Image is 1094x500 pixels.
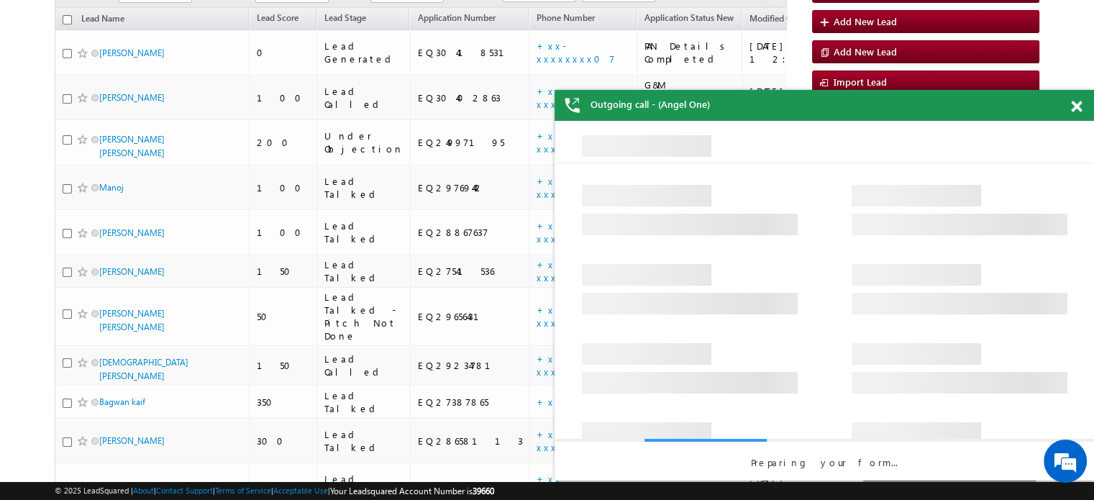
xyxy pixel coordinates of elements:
[257,479,310,492] div: 200
[196,391,261,411] em: Start Chat
[324,40,404,65] div: Lead Generated
[99,396,145,407] a: Bagwan kaif
[324,353,404,378] div: Lead Called
[324,129,404,155] div: Under Objection
[591,98,710,111] span: Outgoing call - (Angel One)
[236,7,270,42] div: Minimize live chat window
[834,45,897,58] span: Add New Lead
[257,46,310,59] div: 0
[417,265,522,278] div: EQ27541536
[749,85,839,111] div: [DATE] 11:47 AM
[257,181,310,194] div: 100
[537,40,615,65] a: +xx-xxxxxxxx07
[537,85,606,110] a: +xx-xxxxxxxx69
[644,40,735,65] div: PAN Details Completed
[537,219,601,245] a: +xx-xxxxxxxx74
[417,136,522,149] div: EQ24997195
[257,265,310,278] div: 150
[324,473,404,499] div: Lead Called
[215,486,271,495] a: Terms of Service
[537,175,608,200] a: +xx-xxxxxxxx38
[99,182,124,193] a: Manoj
[324,219,404,245] div: Lead Talked
[257,396,310,409] div: 350
[742,10,819,29] a: Modified On (sorted descending)
[99,227,165,238] a: [PERSON_NAME]
[99,92,165,103] a: [PERSON_NAME]
[324,389,404,415] div: Lead Talked
[749,13,798,24] span: Modified On
[417,181,522,194] div: EQ29769442
[417,310,522,323] div: EQ29656431
[257,226,310,239] div: 100
[537,473,615,498] a: +xx-xxxxxxxx70
[537,12,595,23] span: Phone Number
[324,428,404,454] div: Lead Talked
[99,47,165,58] a: [PERSON_NAME]
[330,486,494,496] span: Your Leadsquared Account Number is
[257,310,310,323] div: 50
[133,486,154,495] a: About
[75,76,242,94] div: Chat with us now
[19,133,263,379] textarea: Type your message and hit 'Enter'
[99,266,165,277] a: [PERSON_NAME]
[417,396,522,409] div: EQ27387865
[537,258,617,283] a: +xx-xxxxxxxx90
[63,15,72,24] input: Check all records
[749,40,839,65] div: [DATE] 12:05 PM
[74,11,132,29] a: Lead Name
[257,91,310,104] div: 100
[257,359,310,372] div: 150
[24,76,60,94] img: d_60004797649_company_0_60004797649
[417,359,522,372] div: EQ29234781
[537,129,617,155] a: +xx-xxxxxxxx09
[99,308,165,332] a: [PERSON_NAME] [PERSON_NAME]
[55,484,494,498] span: © 2025 LeadSquared | | | | |
[644,12,734,23] span: Application Status New
[257,136,310,149] div: 200
[834,76,887,88] span: Import Lead
[257,435,310,447] div: 300
[324,12,366,23] span: Lead Stage
[317,10,373,29] a: Lead Stage
[417,12,495,23] span: Application Number
[537,428,627,453] a: +xx-xxxxxxxx21
[99,481,165,491] a: [PERSON_NAME]
[324,291,404,342] div: Lead Talked - Pitch Not Done
[473,486,494,496] span: 39660
[417,479,522,492] div: EQ28959479
[324,175,404,201] div: Lead Talked
[529,10,602,29] a: Phone Number
[537,353,623,378] a: +xx-xxxxxxxx71
[644,78,735,117] div: G&M Details Completed
[417,46,522,59] div: EQ30418531
[537,396,629,408] a: +xx-xxxxxxxx64
[417,435,522,447] div: EQ28658113
[417,91,522,104] div: EQ30402863
[273,486,328,495] a: Acceptable Use
[324,258,404,284] div: Lead Talked
[99,357,188,381] a: [DEMOGRAPHIC_DATA][PERSON_NAME]
[324,85,404,111] div: Lead Called
[417,226,522,239] div: EQ28867637
[637,10,741,29] a: Application Status New
[257,12,298,23] span: Lead Score
[156,486,213,495] a: Contact Support
[250,10,306,29] a: Lead Score
[99,134,165,158] a: [PERSON_NAME] [PERSON_NAME]
[537,304,603,329] a: +xx-xxxxxxxx36
[99,435,165,446] a: [PERSON_NAME]
[834,15,897,27] span: Add New Lead
[410,10,502,29] a: Application Number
